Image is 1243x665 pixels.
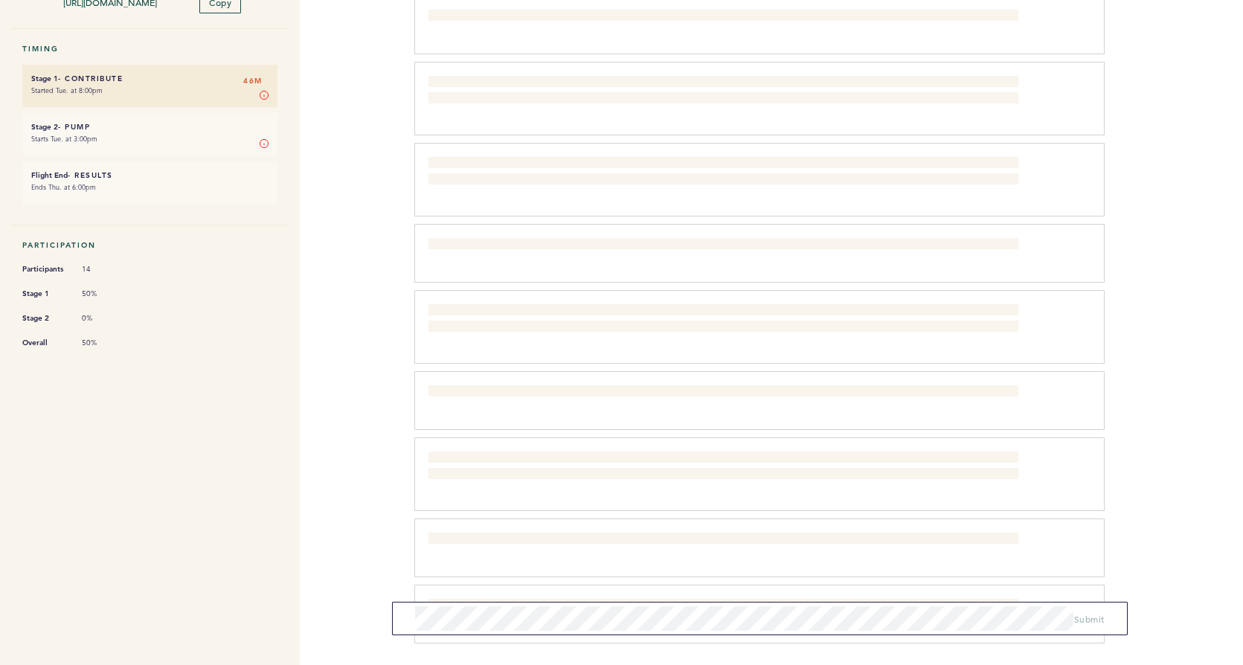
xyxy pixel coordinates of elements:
span: 0% [82,313,126,324]
h6: - Contribute [31,74,269,83]
span: 50% [82,338,126,348]
small: Stage 1 [31,74,58,83]
small: Flight End [31,170,68,180]
span: Leading up to deadline day updates were provided in the channels somewhat consistently. It tapere... [428,453,980,480]
span: 46M [243,74,263,89]
span: There were times when people would be entirely out on a player or concept seemingly without evide... [428,306,1019,332]
button: Submit [1074,611,1105,626]
span: It was helpful having the convo tracker sent out every morning [428,534,678,546]
span: Stage 2 [22,311,67,326]
span: Not all of the trade talks were recorded on slack so it became difficult for people not in the ro... [428,600,965,612]
time: Ends Thu. at 6:00pm [31,182,96,192]
h6: - Results [31,170,269,180]
h6: - Pump [31,122,269,132]
span: Overall [22,335,67,350]
span: Up until deadline day, we did an okay job positing relevant updates in the team channels. Sometim... [428,77,1009,104]
span: Submit [1074,613,1105,625]
time: Started Tue. at 8:00pm [31,86,103,95]
h5: Timing [22,44,277,54]
span: Participants [22,262,67,277]
time: Starts Tue. at 3:00pm [31,134,97,144]
span: 50% [82,289,126,299]
small: Stage 2 [31,122,58,132]
span: The smaller group meetings seemed to work better with [PERSON_NAME] overall. [428,11,757,23]
span: Stage 1 [22,286,67,301]
span: 14 [82,264,126,274]
span: I don't think we did a great job including people that weren't in the small group meetings in our... [428,158,1001,185]
h5: Participation [22,240,277,250]
span: I feel like our interactions with other teams improved. We had more ongoing dialogue from differe... [428,240,858,251]
span: I think the communication in [GEOGRAPHIC_DATA] was a bit inconsistent and led to challenges contr... [428,387,1012,399]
